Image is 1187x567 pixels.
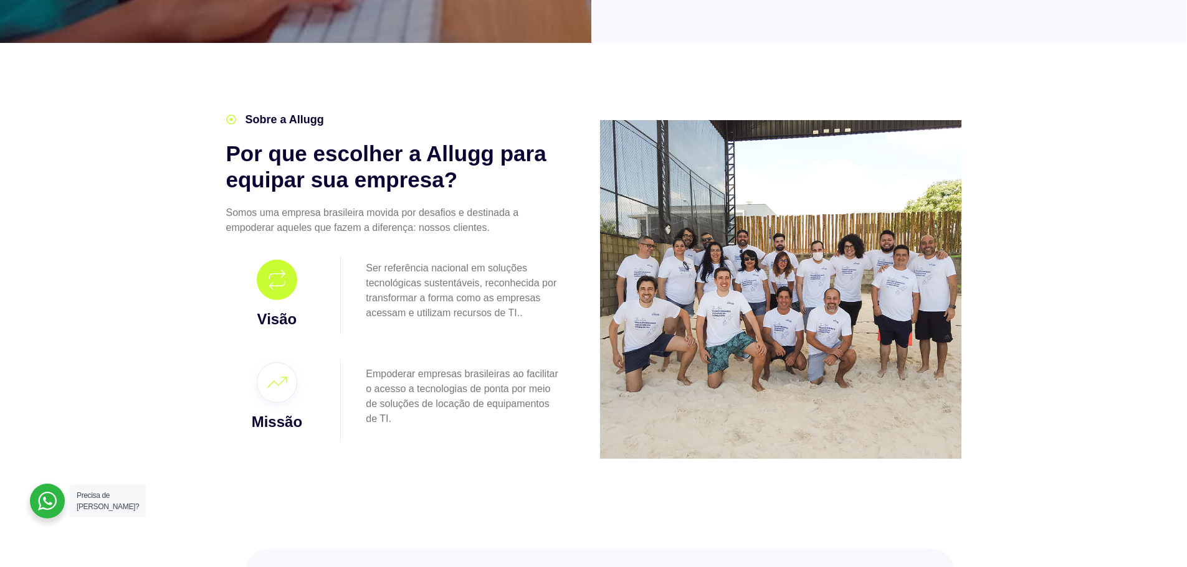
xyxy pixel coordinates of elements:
p: Somos uma empresa brasileira movida por desafios e destinada a empoderar aqueles que fazem a dife... [226,205,563,235]
span: Sobrenome [238,1,283,11]
h3: Missão [229,411,325,433]
span: Tipo de Empresa [238,154,304,164]
h3: Visão [229,308,325,330]
span: . [520,307,522,318]
span: Tempo de Locação [238,205,312,215]
span: Empoderar empresas brasileiras ao facilitar o acesso a tecnologias de ponta por meio de soluções ... [366,368,558,424]
span: Precisa de [PERSON_NAME]? [77,491,139,511]
h2: Por que escolher a Allugg para equipar sua empresa? [226,141,563,193]
span: Número de telefone [238,52,315,62]
span: Ser referência nacional em soluções tecnológicas sustentáveis, reconhecida por transformar a form... [366,263,556,318]
span: Cargo [238,103,262,113]
span: Sobre a Allugg [242,111,324,128]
